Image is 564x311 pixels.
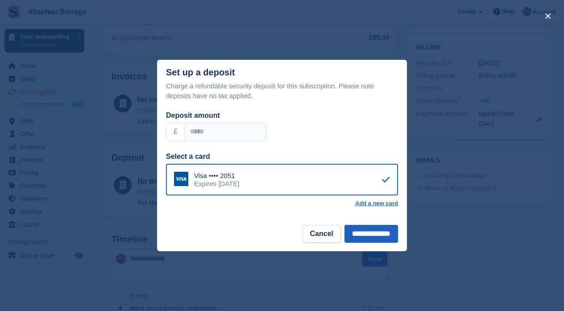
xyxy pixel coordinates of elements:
[541,9,555,23] button: close
[355,200,398,207] a: Add a new card
[166,81,398,101] p: Charge a refundable security deposit for this subscription. Please note deposits have no tax appl...
[166,151,398,162] div: Select a card
[303,225,341,243] button: Cancel
[166,67,235,78] div: Set up a deposit
[174,172,188,186] img: Visa Logo
[166,112,220,119] label: Deposit amount
[194,172,239,180] div: Visa •••• 2051
[194,180,239,188] div: Expires [DATE]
